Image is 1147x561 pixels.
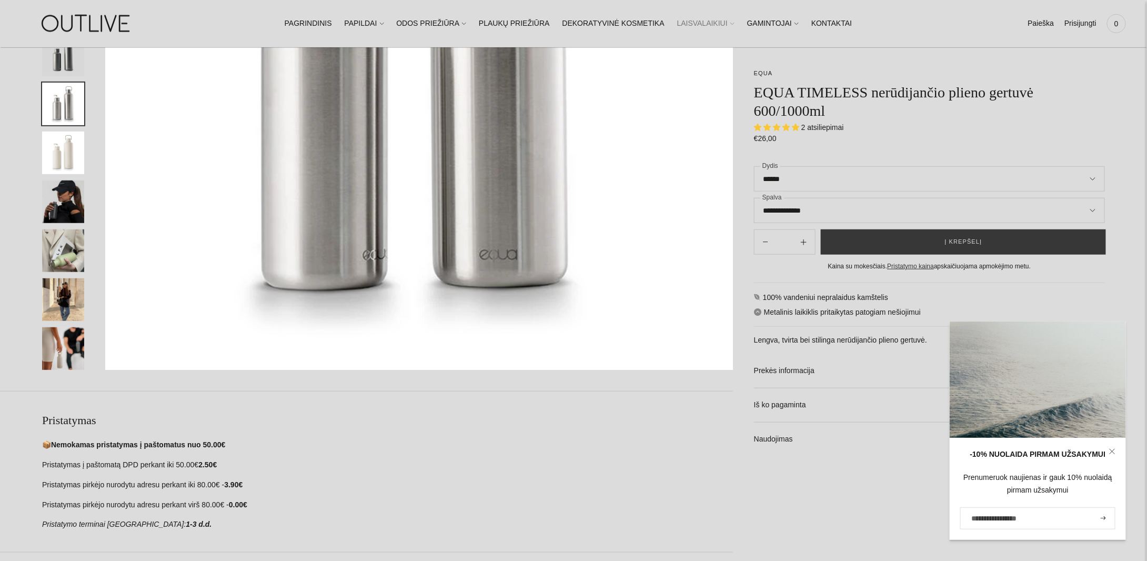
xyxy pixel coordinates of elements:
button: Translation missing: en.general.accessibility.image_thumbail [42,229,84,272]
button: Translation missing: en.general.accessibility.image_thumbail [42,181,84,223]
div: Prenumeruok naujienas ir gauk 10% nuolaidą pirmam užsakymui [960,472,1115,497]
a: ODOS PRIEŽIŪRA [396,12,466,35]
a: Paieška [1028,12,1054,35]
button: Subtract product quantity [792,229,815,255]
strong: 2.50€ [198,460,217,469]
em: Pristatymo terminai [GEOGRAPHIC_DATA]: [42,520,186,528]
a: LAISVALAIKIUI [677,12,735,35]
div: 100% vandeniui nepralaidus kamštelis Metalinis laikiklis pritaikytas patogiam nešiojimui [754,283,1105,456]
a: GAMINTOJAI [747,12,799,35]
h2: Pristatymas [42,413,733,428]
a: DEKORATYVINĖ KOSMETIKA [562,12,665,35]
a: Iš ko pagaminta [754,388,1105,422]
a: 0 [1107,12,1126,35]
div: Kaina su mokesčiais. apskaičiuojama apmokėjimo metu. [754,261,1105,272]
a: PLAUKŲ PRIEŽIŪRA [479,12,550,35]
span: Į krepšelį [945,237,982,247]
a: Prekės informacija [754,354,1105,388]
h1: EQUA TIMELESS nerūdijančio plieno gertuvė 600/1000ml [754,83,1105,120]
button: Translation missing: en.general.accessibility.image_thumbail [42,34,84,76]
a: EQUA [754,70,773,76]
p: Lengva, tvirta bei stilinga nerūdijančio plieno gertuvė. [754,334,1105,347]
strong: 1-3 d.d. [186,520,212,528]
button: Translation missing: en.general.accessibility.image_thumbail [42,327,84,370]
div: -10% NUOLAIDA PIRMAM UŽSAKYMUI [960,448,1115,461]
a: PAPILDAI [345,12,384,35]
strong: Nemokamas pristatymas į paštomatus nuo 50.00€ [51,440,225,449]
a: Pristatymo kaina [887,263,934,270]
button: Translation missing: en.general.accessibility.image_thumbail [42,132,84,174]
p: 📦 [42,439,733,452]
a: Naudojimas [754,423,1105,456]
p: Pristatymas pirkėjo nurodytu adresu perkant iki 80.00€ - [42,479,733,492]
span: 0 [1109,16,1124,31]
img: OUTLIVE [21,5,153,42]
a: PAGRINDINIS [285,12,332,35]
span: 5.00 stars [754,123,801,132]
input: Product quantity [777,235,792,250]
p: Pristatymas pirkėjo nurodytu adresu perkant virš 80.00€ - [42,499,733,512]
button: Translation missing: en.general.accessibility.image_thumbail [42,83,84,125]
button: Translation missing: en.general.accessibility.image_thumbail [42,278,84,321]
button: Add product quantity [754,229,777,255]
span: €26,00 [754,134,777,143]
a: Prisijungti [1064,12,1096,35]
strong: 0.00€ [229,500,247,509]
button: Į krepšelį [821,229,1106,255]
p: Pristatymas į paštomatą DPD perkant iki 50.00€ [42,459,733,472]
strong: 3.90€ [224,480,243,489]
span: 2 atsiliepimai [801,123,844,132]
a: KONTAKTAI [811,12,852,35]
